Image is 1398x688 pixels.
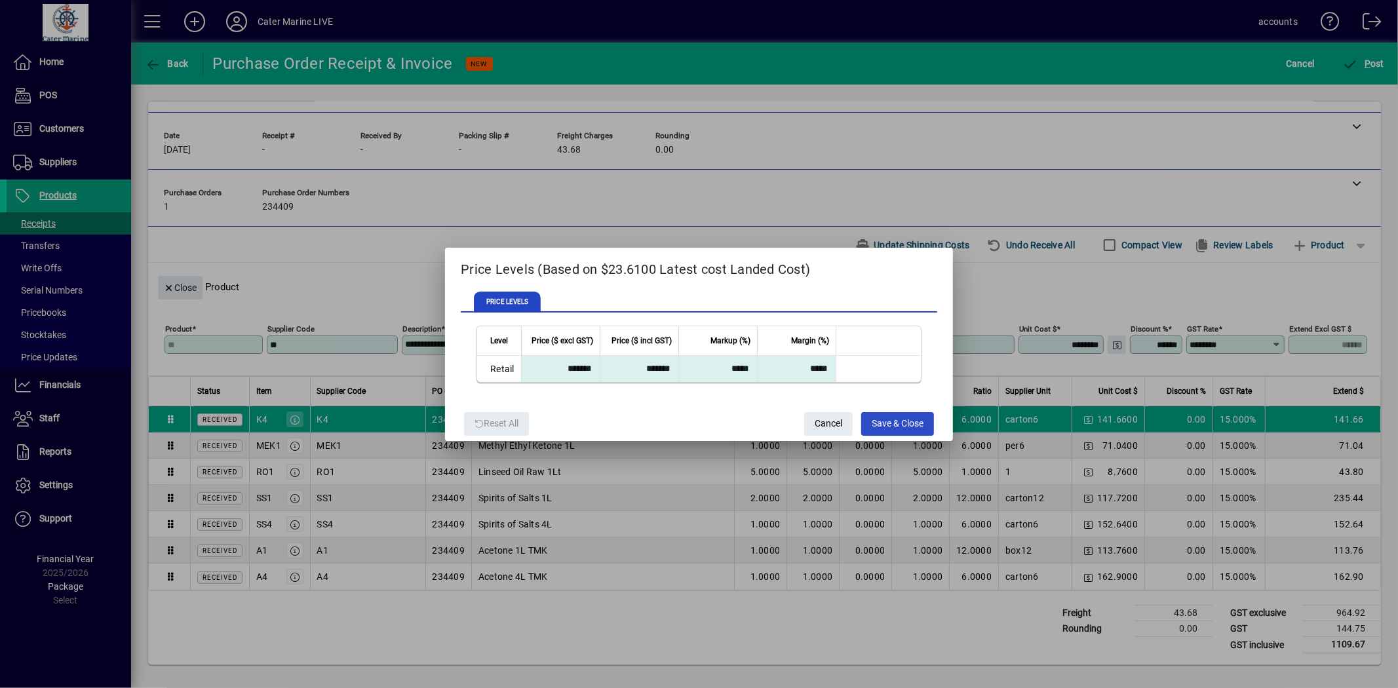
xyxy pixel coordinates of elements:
[532,334,593,348] span: Price ($ excl GST)
[490,334,508,348] span: Level
[612,334,672,348] span: Price ($ incl GST)
[804,412,853,436] button: Cancel
[861,412,934,436] button: Save & Close
[710,334,750,348] span: Markup (%)
[872,413,923,434] span: Save & Close
[791,334,829,348] span: Margin (%)
[445,248,953,286] h2: Price Levels (Based on $23.6100 Latest cost Landed Cost)
[477,356,521,382] td: Retail
[815,413,842,434] span: Cancel
[474,292,541,313] span: PRICE LEVELS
